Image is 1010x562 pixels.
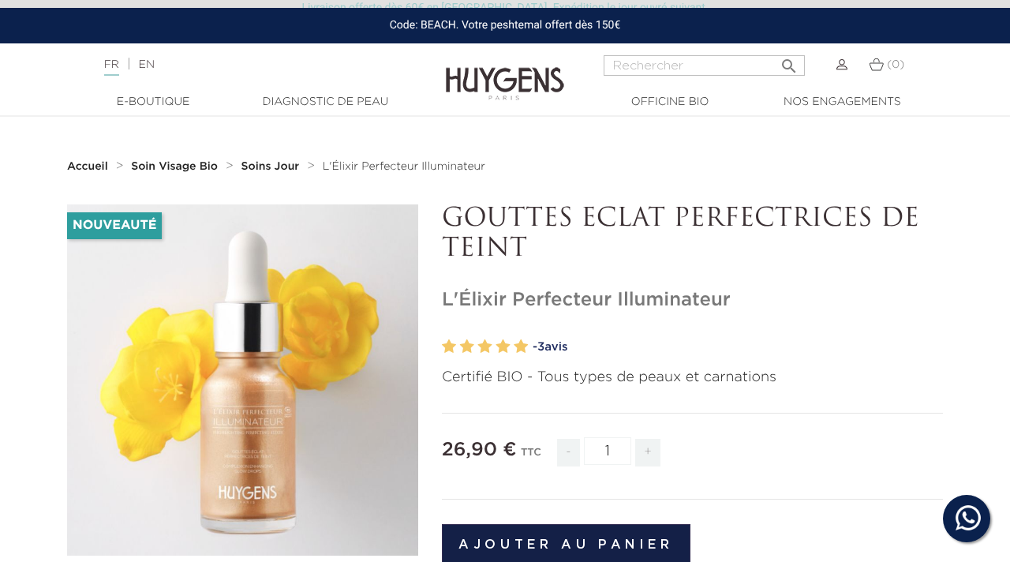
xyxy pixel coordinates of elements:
a: L'Élixir Perfecteur Illuminateur [323,160,485,173]
label: 1 [442,335,456,358]
a: -3avis [533,335,943,359]
li: Nouveauté [67,212,162,239]
span: (0) [887,59,904,70]
span: 3 [537,341,544,353]
label: 2 [460,335,474,358]
strong: Soin Visage Bio [131,161,218,172]
label: 4 [496,335,510,358]
button:  [775,51,803,72]
a: Officine Bio [591,94,749,111]
label: 3 [478,335,492,358]
a: FR [104,59,119,76]
span: L'Élixir Perfecteur Illuminateur [323,161,485,172]
label: 5 [514,335,528,358]
a: Diagnostic de peau [246,94,404,111]
p: Certifié BIO - Tous types de peaux et carnations [442,367,943,388]
strong: Accueil [67,161,108,172]
i:  [780,52,799,71]
input: Quantité [584,437,631,465]
a: E-Boutique [74,94,232,111]
h1: L'Élixir Perfecteur Illuminateur [442,289,943,312]
div: TTC [521,436,541,478]
a: Nos engagements [763,94,921,111]
span: 26,90 € [442,440,517,459]
span: - [557,439,579,466]
strong: Soins Jour [241,161,300,172]
a: Accueil [67,160,111,173]
a: EN [139,59,155,70]
p: GOUTTES ECLAT PERFECTRICES DE TEINT [442,204,943,265]
div: | [96,55,410,74]
span: + [635,439,660,466]
input: Rechercher [604,55,805,76]
a: Soins Jour [241,160,303,173]
img: Huygens [446,42,564,103]
a: Soin Visage Bio [131,160,222,173]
